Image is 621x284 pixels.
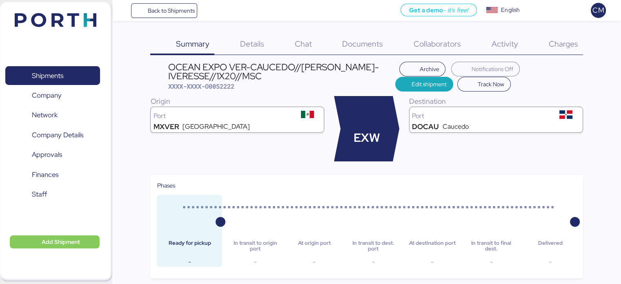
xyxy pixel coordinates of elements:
[163,240,216,252] div: Ready for pickup
[419,64,439,74] span: Archive
[412,123,439,130] div: DOCAU
[548,38,578,49] span: Charges
[524,257,576,267] div: -
[32,109,58,121] span: Network
[117,4,131,18] button: Menu
[32,169,58,181] span: Finances
[131,3,198,18] a: Back to Shipments
[5,165,100,184] a: Finances
[347,240,399,252] div: In transit to dest. port
[5,86,100,105] a: Company
[406,257,459,267] div: -
[409,96,583,107] div: Destination
[288,257,340,267] div: -
[451,62,520,76] button: Notifications Off
[32,149,62,161] span: Approvals
[395,77,454,92] button: Edit shipment
[472,64,513,74] span: Notifications Off
[501,6,520,14] div: English
[443,123,469,130] div: Caucedo
[150,96,324,107] div: Origin
[157,181,576,190] div: Phases
[5,126,100,145] a: Company Details
[147,6,194,16] span: Back to Shipments
[183,123,250,130] div: [GEOGRAPHIC_DATA]
[524,240,576,252] div: Delivered
[42,237,80,247] span: Add Shipment
[354,129,380,147] span: EXW
[288,240,340,252] div: At origin port
[32,89,62,101] span: Company
[153,113,293,119] div: Port
[10,235,100,248] button: Add Shipment
[5,106,100,125] a: Network
[163,257,216,267] div: -
[414,38,461,49] span: Collaborators
[176,38,209,49] span: Summary
[240,38,264,49] span: Details
[229,257,281,267] div: -
[229,240,281,252] div: In transit to origin port
[32,188,47,200] span: Staff
[478,79,504,89] span: Track Now
[32,70,63,82] span: Shipments
[5,185,100,204] a: Staff
[347,257,399,267] div: -
[153,123,179,130] div: MXVER
[5,145,100,164] a: Approvals
[465,257,517,267] div: -
[592,5,604,16] span: CM
[399,62,446,76] button: Archive
[294,38,312,49] span: Chat
[465,240,517,252] div: In transit to final dest.
[406,240,459,252] div: At destination port
[32,129,83,141] span: Company Details
[342,38,383,49] span: Documents
[412,79,447,89] span: Edit shipment
[412,113,552,119] div: Port
[457,77,511,92] button: Track Now
[168,82,234,90] span: XXXX-XXXX-O0052222
[5,66,100,85] a: Shipments
[168,63,395,81] div: OCEAN EXPO VER-CAUCEDO//[PERSON_NAME]-IVERESSE//1X20//MSC
[492,38,518,49] span: Activity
